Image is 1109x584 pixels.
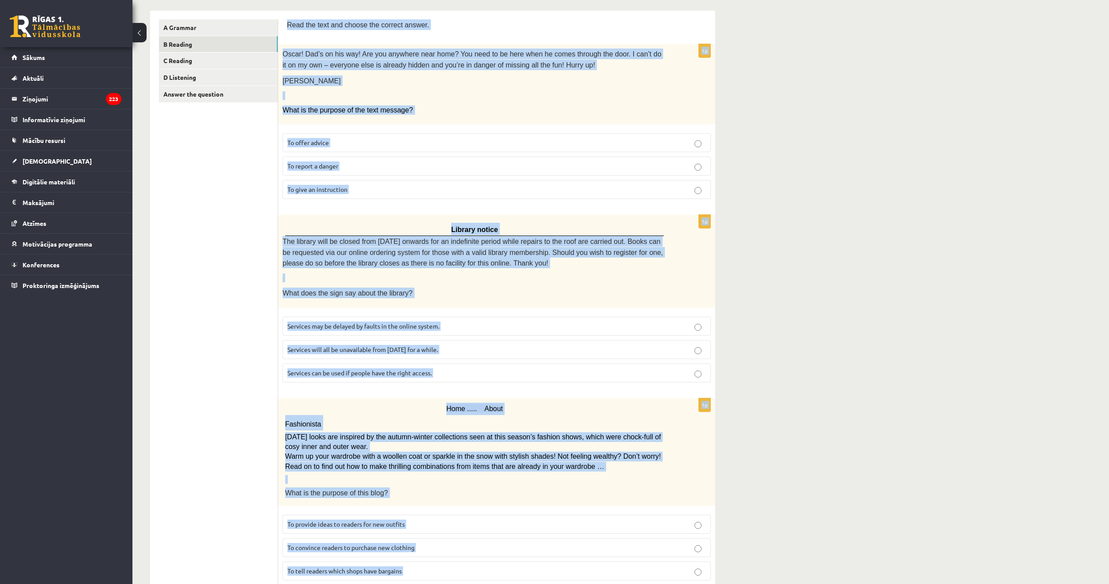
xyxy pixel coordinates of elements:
[159,52,278,69] a: C Reading
[159,86,278,102] a: Answer the question
[11,172,121,192] a: Digitālie materiāli
[698,214,711,228] p: 1p
[23,219,46,227] span: Atzīmes
[694,371,702,378] input: Services can be used if people have the right access.
[11,89,121,109] a: Ziņojumi223
[287,369,432,377] span: Services can be used if people have the right access.
[23,192,121,213] legend: Maksājumi
[23,281,99,289] span: Proktoringa izmēģinājums
[159,69,278,86] a: D Listening
[23,178,75,186] span: Digitālie materiāli
[694,347,702,354] input: Services will all be unavailable from [DATE] for a while.
[11,109,121,130] a: Informatīvie ziņojumi
[285,433,661,450] span: [DATE] looks are inspired by the autumn-winter collections seen at this season’s fashion shows, w...
[698,398,711,412] p: 1p
[287,185,347,193] span: To give an instruction
[283,50,661,68] span: Oscar! Dad’s on his way! Are you anywhere near home? You need to be here when he comes through th...
[287,21,429,29] span: Read the text and choose the correct answer.
[23,240,92,248] span: Motivācijas programma
[11,68,121,88] a: Aktuāli
[287,345,438,353] span: Services will all be unavailable from [DATE] for a while.
[23,53,45,61] span: Sākums
[285,453,661,470] span: Warm up your wardrobe with a woollen coat or sparkle in the snow with stylish shades! Not feeling...
[285,489,388,497] span: What is the purpose of this blog?
[694,569,702,576] input: To tell readers which shops have bargains
[451,226,498,233] span: Library notice
[285,420,321,428] span: Fashionista
[287,139,329,146] span: To offer advice
[694,164,702,171] input: To report a danger
[11,213,121,233] a: Atzīmes
[694,545,702,552] input: To convince readers to purchase new clothing
[23,157,92,165] span: [DEMOGRAPHIC_DATA]
[694,324,702,331] input: Services may be delayed by faults in the online system.
[11,47,121,67] a: Sākums
[287,322,439,330] span: Services may be delayed by faults in the online system.
[159,19,278,36] a: A Grammar
[287,567,402,575] span: To tell readers which shops have bargains
[446,405,503,412] span: Home ..... About
[10,15,80,37] a: Rīgas 1. Tālmācības vidusskola
[694,187,702,194] input: To give an instruction
[11,255,121,275] a: Konferences
[11,192,121,213] a: Maksājumi
[11,130,121,150] a: Mācību resursi
[694,522,702,529] input: To provide ideas to readers for new outfits
[283,238,663,267] span: The library will be closed from [DATE] onwards for an indefinite period while repairs to the roof...
[23,109,121,130] legend: Informatīvie ziņojumi
[23,89,121,109] legend: Ziņojumi
[11,275,121,296] a: Proktoringa izmēģinājums
[694,140,702,147] input: To offer advice
[11,234,121,254] a: Motivācijas programma
[23,74,44,82] span: Aktuāli
[287,543,415,551] span: To convince readers to purchase new clothing
[11,151,121,171] a: [DEMOGRAPHIC_DATA]
[287,520,405,528] span: To provide ideas to readers for new outfits
[698,44,711,58] p: 1p
[23,136,65,144] span: Mācību resursi
[287,162,338,170] span: To report a danger
[283,106,413,114] span: What is the purpose of the text message?
[283,289,412,297] span: What does the sign say about the library?
[106,93,121,105] i: 223
[159,36,278,52] a: B Reading
[23,261,60,269] span: Konferences
[283,77,341,85] span: [PERSON_NAME]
